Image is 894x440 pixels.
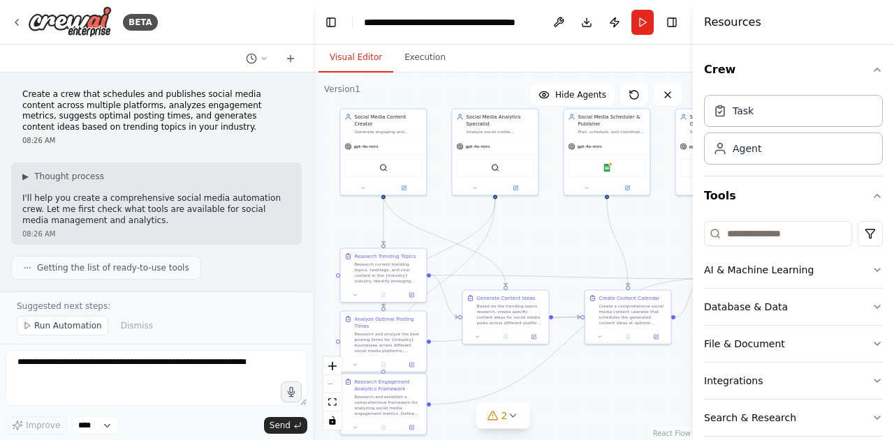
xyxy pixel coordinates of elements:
button: No output available [369,291,398,299]
g: Edge from 1a63f5d4-faeb-4b2c-8107-0df464551e1b to ee66817f-84d1-4252-842c-3718a3129bef [380,192,509,286]
span: 2 [501,409,508,423]
button: Click to speak your automation idea [281,381,302,402]
span: Thought process [34,171,104,182]
button: Database & Data [704,289,883,325]
div: Agent [733,142,761,155]
button: Open in side panel [400,423,423,432]
button: Run Automation [17,316,108,335]
g: Edge from 57036e23-adbb-43da-80c4-2330b4a3c127 to df100205-7e27-473a-a450-0bfe591de4fa [380,199,499,370]
span: gpt-4o-mini [578,144,602,149]
button: Dismiss [114,316,160,335]
button: Execution [393,43,457,73]
div: Based on the trending topics research, create specific content ideas for social media posts acros... [477,303,545,326]
div: Research Engagement Analytics FrameworkResearch and establish a comprehensive framework for analy... [340,374,427,436]
a: React Flow attribution [653,430,691,437]
button: Open in side panel [522,333,545,341]
div: Research and analyze the best posting times for {industry} businesses across different social med... [355,331,423,354]
div: Research Trending Topics [355,253,416,260]
div: Generate engaging and relevant social media content ideas based on trending topics in {industry},... [355,129,423,135]
div: Social Media Strategy OptimizerSynthesize insights from content performance, trending topics, and... [675,109,763,196]
button: toggle interactivity [323,411,342,430]
button: Open in side panel [400,361,423,369]
div: Generate Content Ideas [477,295,536,302]
span: Send [270,420,291,431]
button: zoom in [323,357,342,375]
img: Google Sheets [603,164,611,172]
span: Dismiss [121,320,153,331]
div: React Flow controls [323,357,342,430]
div: Task [733,104,754,118]
button: Visual Editor [318,43,393,73]
g: Edge from e3a95e26-2ecc-4cb2-a6a4-c4d4afc71b1a to b68c616b-2d44-43ae-b24f-a0fd1cef1ee7 [431,272,703,282]
div: Social Media Analytics Specialist [467,114,534,128]
button: Open in side panel [644,333,668,341]
div: Create Content CalendarCreate a comprehensive social media content calendar that schedules the ge... [585,290,672,345]
button: Integrations [704,363,883,399]
p: Create a crew that schedules and publishes social media content across multiple platforms, analyz... [22,89,291,132]
button: AI & Machine Learning [704,252,883,288]
div: Research current trending topics, hashtags, and viral content in the {industry} industry. Identif... [355,261,423,284]
button: Send [264,417,307,434]
button: ▶Thought process [22,171,104,182]
img: SerperDevTool [379,164,388,172]
div: Analyze Optimal Posting TimesResearch and analyze the best posting times for {industry} businesse... [340,311,427,373]
button: Open in side panel [384,184,424,192]
p: I'll help you create a comprehensive social media automation crew. Let me first check what tools ... [22,193,291,226]
img: Logo [28,6,112,38]
span: Improve [26,420,60,431]
button: Tools [704,176,883,215]
button: Improve [6,416,66,434]
button: Switch to previous chat [240,50,274,67]
div: Social Media Content CreatorGenerate engaging and relevant social media content ideas based on tr... [340,109,427,196]
div: Analyze Optimal Posting Times [355,316,423,330]
div: BETA [123,14,158,31]
button: Search & Research [704,400,883,436]
button: No output available [613,333,643,341]
h4: Resources [704,14,761,31]
div: Social Media Scheduler & PublisherPlan, schedule, and coordinate the publication of social media ... [564,109,651,196]
button: Hide right sidebar [662,13,682,32]
div: Social Media Analytics SpecialistAnalyze social media engagement metrics, track performance acros... [452,109,539,196]
div: Social Media Content Creator [355,114,423,128]
div: Version 1 [324,84,360,95]
button: Open in side panel [496,184,536,192]
div: Research and establish a comprehensive framework for analyzing social media engagement metrics. D... [355,394,423,416]
button: Hide Agents [530,84,615,106]
p: Suggested next steps: [17,301,296,312]
nav: breadcrumb [364,15,515,29]
g: Edge from 2620b52e-8b62-466b-9cb5-12975e1bb145 to b68c616b-2d44-43ae-b24f-a0fd1cef1ee7 [675,275,703,321]
span: gpt-4o-mini [354,144,379,149]
div: 08:26 AM [22,229,291,239]
span: gpt-4o-mini [466,144,490,149]
g: Edge from ee66817f-84d1-4252-842c-3718a3129bef to 2620b52e-8b62-466b-9cb5-12975e1bb145 [553,314,580,321]
div: Crew [704,89,883,176]
div: Social Media Scheduler & Publisher [578,114,646,128]
img: SerperDevTool [491,164,499,172]
g: Edge from 1a63f5d4-faeb-4b2c-8107-0df464551e1b to e3a95e26-2ecc-4cb2-a6a4-c4d4afc71b1a [380,192,387,244]
g: Edge from 7f16e512-75f2-48ea-8a24-3ca6671563f0 to 2620b52e-8b62-466b-9cb5-12975e1bb145 [431,314,580,345]
g: Edge from df100205-7e27-473a-a450-0bfe591de4fa to b68c616b-2d44-43ae-b24f-a0fd1cef1ee7 [431,275,703,408]
div: Create a comprehensive social media content calendar that schedules the generated content ideas a... [599,303,667,326]
g: Edge from 57036e23-adbb-43da-80c4-2330b4a3c127 to 7f16e512-75f2-48ea-8a24-3ca6671563f0 [380,199,499,307]
span: Hide Agents [555,89,606,100]
button: No output available [491,333,520,341]
div: Research Engagement Analytics Framework [355,379,423,393]
div: Research Trending TopicsResearch current trending topics, hashtags, and viral content in the {ind... [340,248,427,303]
span: Run Automation [34,320,102,331]
span: Getting the list of ready-to-use tools [37,262,189,273]
button: Start a new chat [279,50,302,67]
button: File & Document [704,326,883,362]
span: ▶ [22,171,29,182]
g: Edge from e3a95e26-2ecc-4cb2-a6a4-c4d4afc71b1a to ee66817f-84d1-4252-842c-3718a3129bef [431,272,458,321]
button: Crew [704,50,883,89]
button: Open in side panel [608,184,647,192]
div: Generate Content IdeasBased on the trending topics research, create specific content ideas for so... [462,290,550,345]
g: Edge from 6620ceee-4a72-4c7a-bf90-cb4980d5e800 to 2620b52e-8b62-466b-9cb5-12975e1bb145 [603,199,631,286]
button: Hide left sidebar [321,13,341,32]
div: Analyze social media engagement metrics, track performance across platforms, and provide data-dri... [467,129,534,135]
button: fit view [323,393,342,411]
button: Open in side panel [400,291,423,299]
button: 2 [476,403,530,429]
button: No output available [369,361,398,369]
div: Create Content Calendar [599,295,660,302]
